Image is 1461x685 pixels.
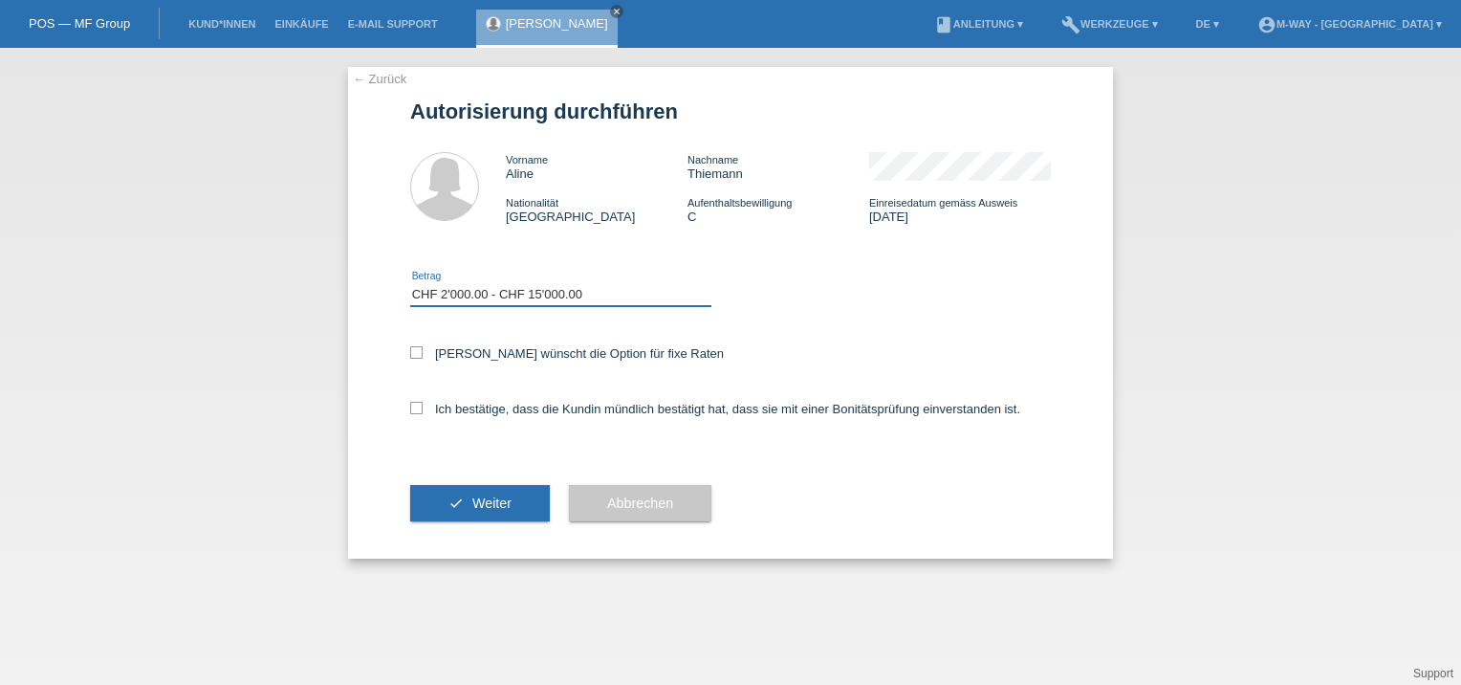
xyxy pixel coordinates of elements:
span: Aufenthaltsbewilligung [687,197,792,209]
a: account_circlem-way - [GEOGRAPHIC_DATA] ▾ [1248,18,1451,30]
a: Einkäufe [265,18,338,30]
a: POS — MF Group [29,16,130,31]
i: account_circle [1257,15,1276,34]
i: close [612,7,621,16]
a: close [610,5,623,18]
a: DE ▾ [1187,18,1229,30]
h1: Autorisierung durchführen [410,99,1051,123]
a: Support [1413,667,1453,680]
a: bookAnleitung ▾ [925,18,1033,30]
a: Kund*innen [179,18,265,30]
label: [PERSON_NAME] wünscht die Option für fixe Raten [410,346,724,361]
span: Vorname [506,154,548,166]
span: Abbrechen [607,496,673,511]
div: Aline [506,152,687,181]
div: Thiemann [687,152,869,181]
span: Weiter [472,496,512,511]
div: C [687,195,869,224]
button: check Weiter [410,485,550,521]
a: E-Mail Support [338,18,447,30]
div: [GEOGRAPHIC_DATA] [506,195,687,224]
i: build [1061,15,1080,34]
i: check [448,496,464,511]
div: [DATE] [869,195,1051,224]
span: Nachname [687,154,738,166]
button: Abbrechen [569,485,711,521]
i: book [934,15,953,34]
span: Einreisedatum gemäss Ausweis [869,197,1017,209]
a: [PERSON_NAME] [506,16,608,31]
a: buildWerkzeuge ▾ [1052,18,1167,30]
span: Nationalität [506,197,558,209]
label: Ich bestätige, dass die Kundin mündlich bestätigt hat, dass sie mit einer Bonitätsprüfung einvers... [410,402,1020,416]
a: ← Zurück [353,72,406,86]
